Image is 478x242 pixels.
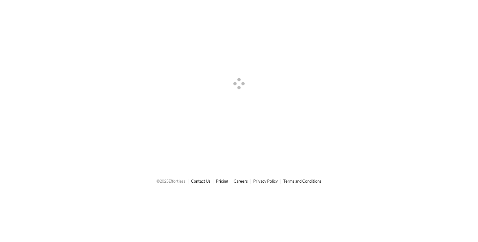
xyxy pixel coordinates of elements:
[283,179,322,184] a: Terms and Conditions
[253,179,278,184] a: Privacy Policy
[191,179,211,184] a: Contact Us
[216,179,228,184] a: Pricing
[156,179,186,184] span: © 2025 Effortless
[234,179,248,184] a: Careers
